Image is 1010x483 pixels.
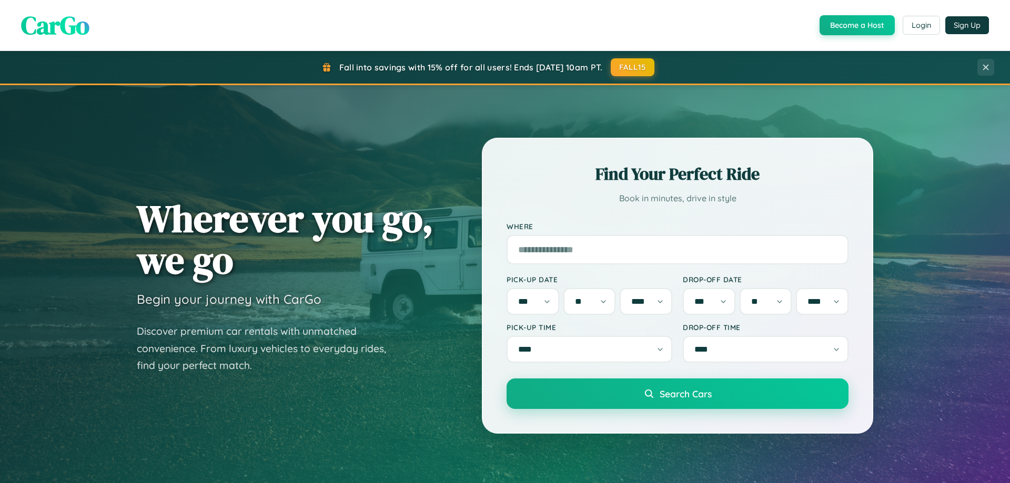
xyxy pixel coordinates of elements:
label: Where [507,222,849,231]
label: Pick-up Time [507,323,672,332]
button: Login [903,16,940,35]
label: Drop-off Time [683,323,849,332]
h3: Begin your journey with CarGo [137,291,321,307]
button: FALL15 [611,58,655,76]
span: CarGo [21,8,89,43]
button: Sign Up [945,16,989,34]
label: Pick-up Date [507,275,672,284]
span: Search Cars [660,388,712,399]
h2: Find Your Perfect Ride [507,162,849,186]
button: Become a Host [820,15,895,35]
p: Book in minutes, drive in style [507,191,849,206]
p: Discover premium car rentals with unmatched convenience. From luxury vehicles to everyday rides, ... [137,323,400,374]
h1: Wherever you go, we go [137,198,433,281]
label: Drop-off Date [683,275,849,284]
button: Search Cars [507,378,849,409]
span: Fall into savings with 15% off for all users! Ends [DATE] 10am PT. [339,62,603,73]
